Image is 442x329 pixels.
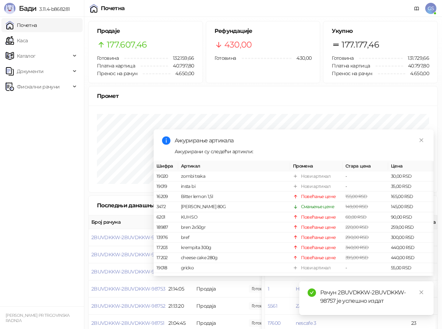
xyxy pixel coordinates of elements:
[97,70,137,77] span: Пренос на рачун
[178,233,290,243] td: bref
[343,263,388,273] td: -
[6,18,37,32] a: Почетна
[97,63,135,69] span: Платна картица
[224,38,252,51] span: 430,00
[154,273,178,283] td: 19017
[154,233,178,243] td: 13976
[91,269,166,275] button: 2BUVDKKW-2BUVDKKW-98754
[345,224,369,230] span: 220,00 RSD
[403,54,429,62] span: 131.729,66
[154,243,178,253] td: 17203
[194,280,246,298] td: Продаја
[17,80,59,94] span: Фискални рачуни
[388,202,434,212] td: 145,00 RSD
[4,3,15,14] img: Logo
[388,192,434,202] td: 165,00 RSD
[162,136,170,145] span: info-circle
[17,49,36,63] span: Каталог
[388,171,434,181] td: 30,00 RSD
[388,161,434,171] th: Цена
[154,192,178,202] td: 16209
[296,303,336,309] button: ZAJECARSKO 0_5
[168,54,194,62] span: 132.159,66
[301,244,336,251] div: Повећање цене
[343,161,388,171] th: Стара цена
[290,161,343,171] th: Промена
[388,181,434,192] td: 35,00 RSD
[292,54,311,62] span: 430,00
[175,136,425,145] div: Ажурирање артикала
[101,6,125,11] div: Почетна
[154,212,178,222] td: 6201
[19,4,36,13] span: Бади
[388,222,434,233] td: 259,00 RSD
[332,27,429,35] h5: Укупно
[345,194,367,199] span: 155,00 RSD
[418,136,425,144] a: Close
[194,298,246,315] td: Продаја
[178,161,290,171] th: Артикал
[301,254,336,261] div: Повећање цене
[249,285,273,293] span: 635,00
[301,234,336,241] div: Повећање цене
[178,243,290,253] td: krempita 300g
[301,264,330,271] div: Нови артикал
[332,55,353,61] span: Готовина
[97,55,119,61] span: Готовина
[154,171,178,181] td: 19020
[170,70,194,77] span: 4.650,00
[178,222,290,233] td: bren 2x50gr
[249,319,273,327] span: 645,00
[345,235,369,240] span: 290,00 RSD
[345,204,368,209] span: 149,00 RSD
[215,55,236,61] span: Готовина
[166,298,194,315] td: 21:13:20
[332,70,372,77] span: Пренос на рачун
[97,201,190,210] div: Последњи данашњи рачуни
[301,214,336,221] div: Повећање цене
[301,183,330,190] div: Нови артикал
[91,251,165,258] button: 2BUVDKKW-2BUVDKKW-98755
[343,273,388,283] td: -
[405,70,429,77] span: 4.650,00
[178,273,290,283] td: cacanski cips
[17,64,43,78] span: Документи
[154,161,178,171] th: Шифра
[97,27,194,35] h5: Продаје
[166,280,194,298] td: 21:14:05
[168,62,194,70] span: 40.797,80
[154,263,178,273] td: 19018
[388,233,434,243] td: 300,00 RSD
[178,253,290,263] td: cheese cake 280g
[215,27,312,35] h5: Рефундације
[268,286,269,292] button: 1
[91,303,165,309] button: 2BUVDKKW-2BUVDKKW-98752
[342,38,379,51] span: 177.177,46
[178,202,290,212] td: [PERSON_NAME] 80G
[178,212,290,222] td: KUH SO
[425,3,436,14] span: GS
[296,286,334,292] button: HLEBKARANJAC
[154,181,178,192] td: 19019
[175,148,425,155] div: Ажурирани су следећи артикли:
[36,6,70,12] span: 3.11.4-b868281
[178,171,290,181] td: zombi traka
[249,302,273,310] span: 1.640,00
[388,263,434,273] td: 55,00 RSD
[419,138,424,143] span: close
[91,286,165,292] button: 2BUVDKKW-2BUVDKKW-98753
[91,320,164,326] button: 2BUVDKKW-2BUVDKKW-98751
[388,243,434,253] td: 440,00 RSD
[91,234,166,241] button: 2BUVDKKW-2BUVDKKW-98756
[296,320,316,326] button: nescafe 3
[107,38,147,51] span: 177.607,46
[89,215,166,229] th: Број рачуна
[343,181,388,192] td: -
[301,173,330,180] div: Нови артикал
